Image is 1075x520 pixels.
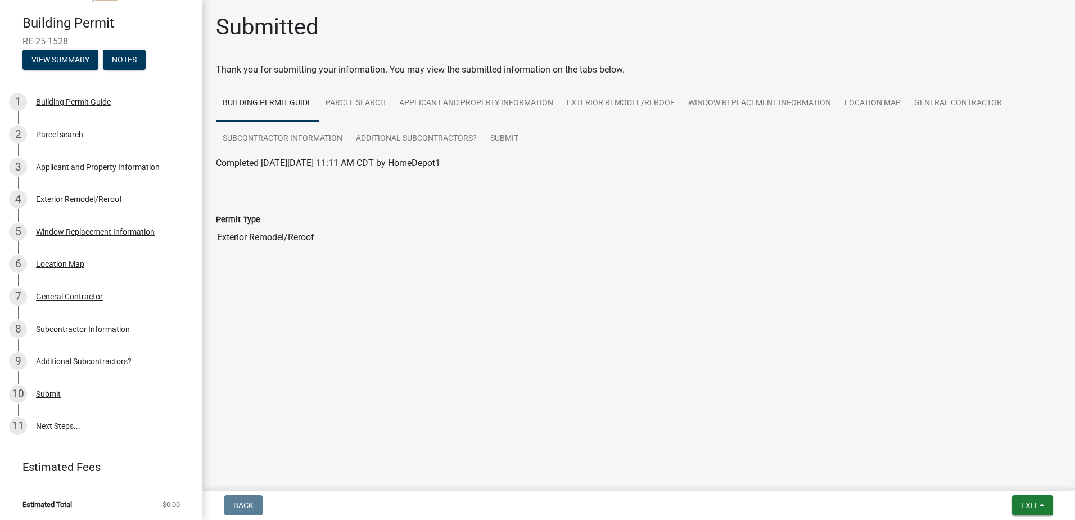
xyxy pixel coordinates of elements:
[484,121,525,157] a: Submit
[9,352,27,370] div: 9
[36,357,132,365] div: Additional Subcontractors?
[9,385,27,403] div: 10
[36,131,83,138] div: Parcel search
[22,501,72,508] span: Estimated Total
[36,98,111,106] div: Building Permit Guide
[9,93,27,111] div: 1
[9,456,184,478] a: Estimated Fees
[224,495,263,515] button: Back
[36,228,155,236] div: Window Replacement Information
[36,293,103,301] div: General Contractor
[838,86,907,122] a: Location Map
[9,288,27,306] div: 7
[1021,501,1037,510] span: Exit
[36,195,122,203] div: Exterior Remodel/Reroof
[1012,495,1053,515] button: Exit
[216,63,1062,77] div: Thank you for submitting your information. You may view the submitted information on the tabs below.
[392,86,560,122] a: Applicant and Property Information
[9,125,27,144] div: 2
[162,501,180,508] span: $0.00
[319,86,392,122] a: Parcel search
[216,216,260,224] label: Permit Type
[9,223,27,241] div: 5
[22,56,98,65] wm-modal-confirm: Summary
[560,86,681,122] a: Exterior Remodel/Reroof
[9,417,27,435] div: 11
[22,36,180,47] span: RE-25-1528
[9,190,27,208] div: 4
[907,86,1009,122] a: General Contractor
[103,50,146,70] button: Notes
[36,325,130,333] div: Subcontractor Information
[36,390,61,398] div: Submit
[22,15,193,32] h4: Building Permit
[22,50,98,70] button: View Summary
[9,255,27,273] div: 6
[9,158,27,176] div: 3
[681,86,838,122] a: Window Replacement Information
[103,56,146,65] wm-modal-confirm: Notes
[216,158,440,168] span: Completed [DATE][DATE] 11:11 AM CDT by HomeDepot1
[9,320,27,338] div: 8
[216,121,349,157] a: Subcontractor Information
[216,14,319,41] h1: Submitted
[36,163,160,171] div: Applicant and Property Information
[216,86,319,122] a: Building Permit Guide
[349,121,484,157] a: Additional Subcontractors?
[233,501,254,510] span: Back
[36,260,84,268] div: Location Map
